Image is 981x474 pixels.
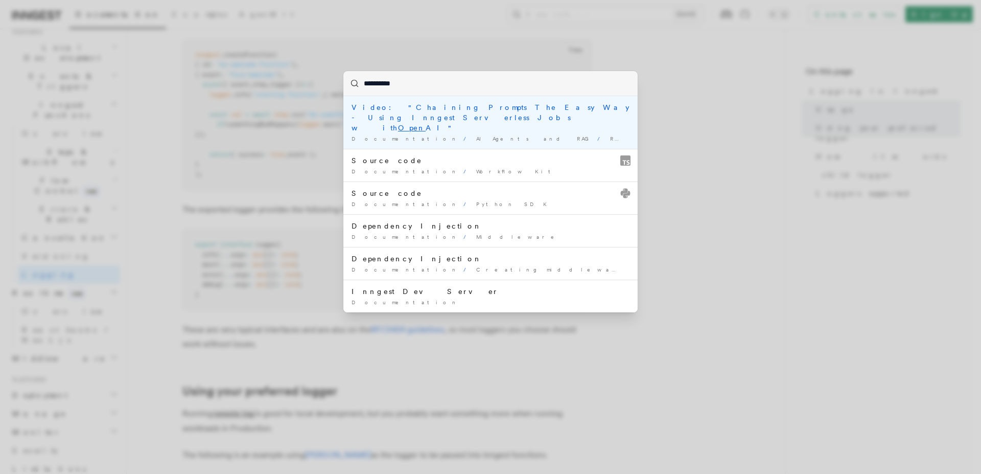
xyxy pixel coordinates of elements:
[610,136,688,142] span: Resources
[476,266,630,273] span: Creating middleware
[352,168,459,174] span: Documentation
[352,266,459,273] span: Documentation
[463,266,472,273] span: /
[352,221,629,231] div: Dependency Injection
[352,234,459,240] span: Documentation
[476,201,549,207] span: Python SDK
[476,168,557,174] span: Workflow Kit
[352,286,629,297] div: Inngest Dev Server
[463,234,472,240] span: /
[352,155,629,166] div: Source code
[476,136,593,142] span: AI Agents and RAG
[352,201,459,207] span: Documentation
[398,124,426,132] mark: Open
[352,299,459,305] span: Documentation
[463,201,472,207] span: /
[352,254,629,264] div: Dependency Injection
[463,168,472,174] span: /
[597,136,606,142] span: /
[463,136,472,142] span: /
[352,188,629,198] div: Source code
[352,102,629,133] div: Video: "Chaining Prompts The Easy Way - Using Inngest Serverless Jobs with AI"
[352,136,459,142] span: Documentation
[476,234,561,240] span: Middleware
